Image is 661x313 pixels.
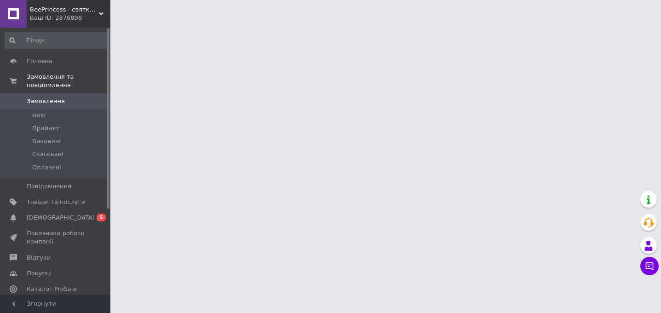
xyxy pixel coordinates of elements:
[5,32,109,49] input: Пошук
[27,97,65,105] span: Замовлення
[30,6,99,14] span: BeePrincess - святкові сукні
[32,124,61,133] span: Прийняті
[27,182,71,191] span: Повідомлення
[27,229,85,246] span: Показники роботи компанії
[27,214,95,222] span: [DEMOGRAPHIC_DATA]
[97,214,106,221] span: 5
[27,73,110,89] span: Замовлення та повідомлення
[27,254,51,262] span: Відгуки
[32,111,46,120] span: Нові
[32,163,61,172] span: Оплачені
[27,57,52,65] span: Головна
[32,137,61,145] span: Виконані
[32,150,63,158] span: Скасовані
[30,14,110,22] div: Ваш ID: 2876898
[27,198,85,206] span: Товари та послуги
[27,285,76,293] span: Каталог ProSale
[640,257,659,275] button: Чат з покупцем
[27,269,52,278] span: Покупці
